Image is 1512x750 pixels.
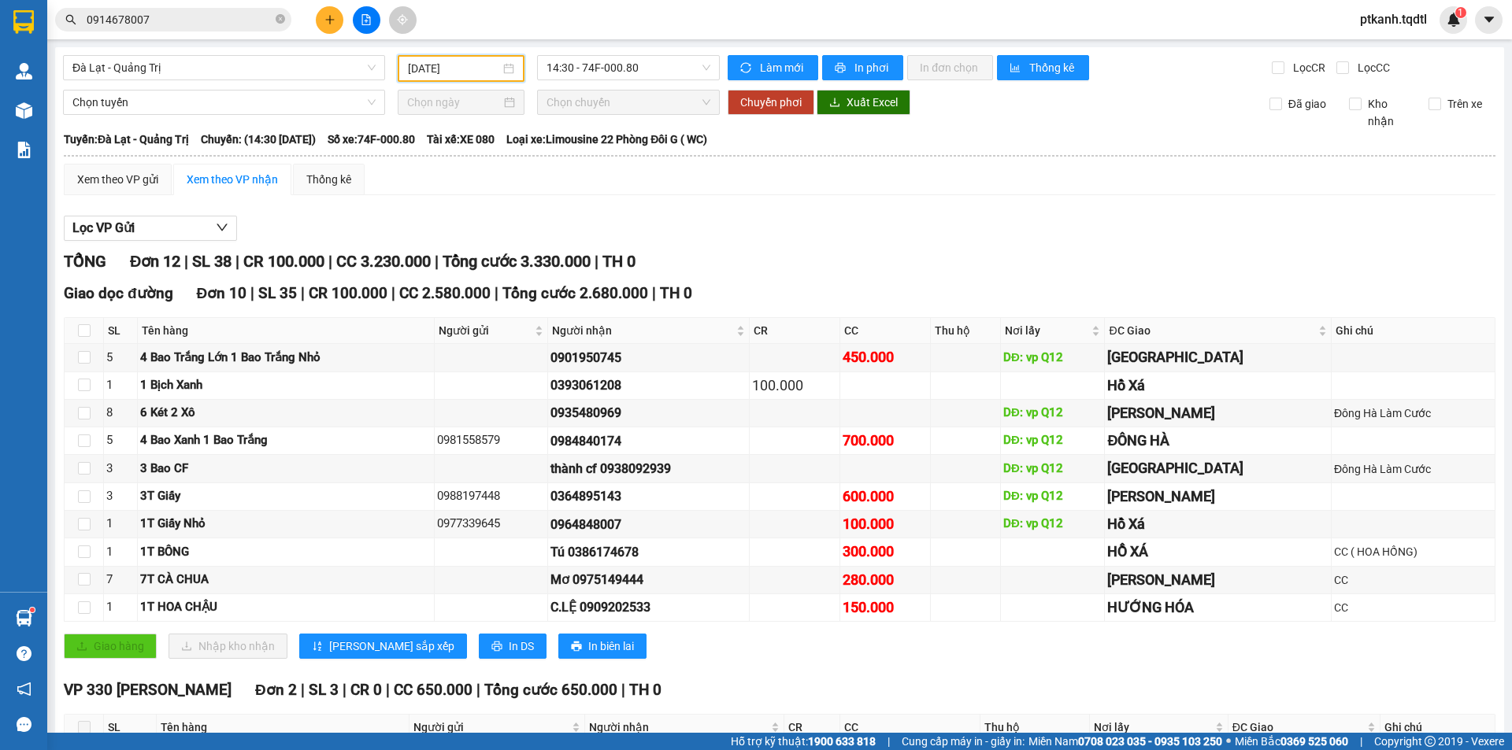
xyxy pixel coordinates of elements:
div: 4 Bao Xanh 1 Bao Trắng [140,431,432,450]
div: 0935480969 [550,403,747,423]
span: Cung cấp máy in - giấy in: [902,733,1025,750]
div: Hồ Xá [1107,513,1329,535]
span: | [386,681,390,699]
button: Lọc VP Gửi [64,216,237,241]
span: caret-down [1482,13,1496,27]
span: plus [324,14,335,25]
strong: 0369 525 060 [1280,735,1348,748]
div: 3T Giấy [140,487,432,506]
span: VP 330 [PERSON_NAME] [64,681,232,699]
div: HỒ XÁ [1107,541,1329,563]
span: CR 100.000 [243,252,324,271]
div: 100.000 [843,513,928,535]
div: 5 [106,349,135,368]
span: Trên xe [1441,95,1488,113]
span: Hỗ trợ kỹ thuật: [731,733,876,750]
input: Tìm tên, số ĐT hoặc mã đơn [87,11,272,28]
button: printerIn phơi [822,55,903,80]
span: Lọc CC [1351,59,1392,76]
input: Chọn ngày [407,94,501,111]
span: printer [491,641,502,653]
img: solution-icon [16,142,32,158]
span: | [476,681,480,699]
span: Xuất Excel [847,94,898,111]
th: Ghi chú [1380,715,1495,741]
span: | [888,733,890,750]
span: TỔNG [64,252,106,271]
span: aim [397,14,408,25]
div: 6 Két 2 Xô [140,404,432,423]
div: Xem theo VP gửi [77,171,158,188]
div: 0393061208 [550,375,747,395]
div: [GEOGRAPHIC_DATA] [1107,346,1329,368]
div: [PERSON_NAME] [1107,402,1329,424]
div: 0981558579 [437,431,545,450]
span: sync [740,62,754,75]
span: search [65,14,76,25]
span: ptkanh.tqdtl [1347,9,1440,29]
div: 100.000 [752,375,837,397]
span: Người nhận [552,322,733,339]
span: Đơn 2 [255,681,297,699]
span: Kho nhận [1362,95,1417,130]
th: CC [840,318,931,344]
span: In phơi [854,59,891,76]
span: Tài xế: XE 080 [427,131,495,148]
span: Lọc CR [1287,59,1328,76]
div: 1 [106,598,135,617]
div: CC [1334,599,1492,616]
span: | [301,681,305,699]
div: 1 [106,543,135,562]
th: Tên hàng [138,318,435,344]
span: Chọn chuyến [547,91,710,114]
span: copyright [1425,736,1436,747]
div: [PERSON_NAME] [1107,486,1329,508]
button: syncLàm mới [728,55,818,80]
span: TH 0 [660,284,692,302]
span: Nơi lấy [1005,322,1088,339]
span: CC 3.230.000 [336,252,431,271]
th: CR [750,318,840,344]
div: 280.000 [843,569,928,591]
span: Chọn tuyến [72,91,376,114]
div: CC [1334,571,1492,589]
th: CR [784,715,841,741]
div: 1T HOA CHẬU [140,598,432,617]
span: Miền Nam [1028,733,1222,750]
span: CR 100.000 [309,284,387,302]
span: | [301,284,305,302]
div: Xem theo VP nhận [187,171,278,188]
input: 12/08/2025 [408,60,500,77]
span: CR 0 [350,681,382,699]
span: ĐC Giao [1232,719,1364,736]
span: Đà Lạt - Quảng Trị [72,56,376,79]
span: Loại xe: Limousine 22 Phòng Đôi G ( WC) [506,131,707,148]
div: 0964848007 [550,515,747,534]
span: Chuyến: (14:30 [DATE]) [201,131,316,148]
div: 4 Bao Trắng Lớn 1 Bao Trắng Nhỏ [140,349,432,368]
span: notification [17,682,31,696]
div: 3 [106,487,135,506]
span: ĐC Giao [1109,322,1315,339]
span: sort-ascending [312,641,323,653]
button: downloadNhập kho nhận [169,634,287,659]
span: Làm mới [760,59,806,76]
div: DĐ: vp Q12 [1003,404,1102,423]
div: 1T BÔNG [140,543,432,562]
div: 7T CÀ CHUA [140,571,432,589]
span: Đơn 10 [197,284,247,302]
button: In đơn chọn [907,55,993,80]
img: logo-vxr [13,10,34,34]
div: 150.000 [843,597,928,619]
div: 0977339645 [437,515,545,534]
div: Mơ 0975149444 [550,570,747,589]
span: CC 2.580.000 [399,284,491,302]
button: file-add [353,6,380,34]
span: Tổng cước 3.330.000 [443,252,591,271]
div: Đông Hà Làm Cước [1334,405,1492,422]
span: Người gửi [439,322,532,339]
div: 300.000 [843,541,928,563]
span: | [184,252,188,271]
span: CC 650.000 [394,681,472,699]
div: 700.000 [843,430,928,452]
